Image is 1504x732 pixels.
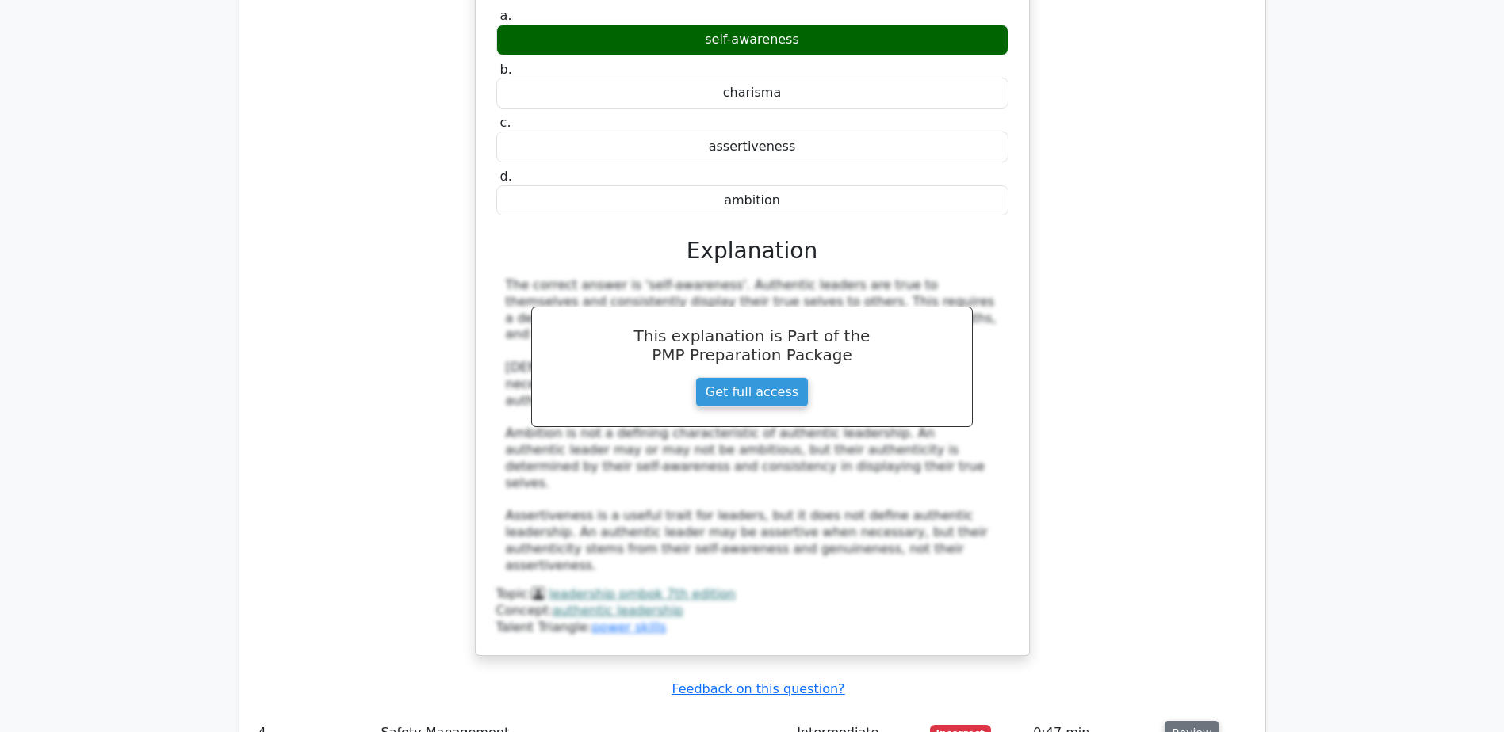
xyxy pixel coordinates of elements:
div: The correct answer is 'self-awareness'. Authentic leaders are true to themselves and consistently... [506,277,999,574]
a: Get full access [695,377,809,407]
span: d. [500,169,512,184]
a: Feedback on this question? [672,681,844,696]
div: Concept: [496,603,1008,620]
div: self-awareness [496,25,1008,55]
div: charisma [496,78,1008,109]
div: Talent Triangle: [496,586,1008,635]
span: c. [500,115,511,130]
a: leadership pmbok 7th edition [549,586,736,601]
h3: Explanation [506,238,999,265]
div: ambition [496,185,1008,216]
a: power skills [591,620,666,635]
a: authentic leadership [553,603,683,618]
span: a. [500,8,512,23]
div: assertiveness [496,132,1008,162]
div: Topic: [496,586,1008,603]
span: b. [500,62,512,77]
